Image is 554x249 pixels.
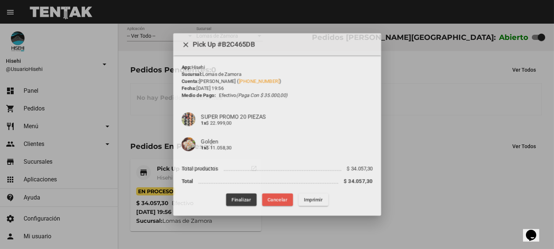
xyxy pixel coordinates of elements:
p: $ 22.999,00 [196,119,379,125]
div: Lomas de Zamora [175,67,379,75]
button: Imprimir [300,198,331,211]
div: [PERSON_NAME] ( ) [175,75,379,82]
i: (Paga con $ 35.000,00) [233,90,288,96]
img: 9646c25c-f137-4aa6-9883-729fae6b463e.jpg [175,138,190,153]
button: Cerrar [172,32,187,47]
mat-icon: Cerrar [175,35,184,44]
button: Cancelar [261,198,294,211]
strong: Fecha: [175,83,191,89]
span: Efectivo [215,89,288,97]
img: b592dd6c-ce24-4abb-add9-a11adb66b5f2.jpeg [175,112,190,126]
h4: Golden [196,139,379,146]
div: [DATE] 19:56 [175,82,379,89]
b: 1x [196,146,202,152]
h4: SUPER PROMO 20 PIEZAS [196,112,379,119]
li: Total productos $ 34.057,30 [175,165,379,178]
button: Finalizar [223,198,255,211]
div: Hisehi [175,60,379,67]
strong: Cuenta: [175,75,194,81]
iframe: chat widget [523,219,547,242]
strong: Sucursal: [175,68,197,74]
span: Cancelar [267,202,288,208]
strong: Medio de Pago: [175,89,212,97]
span: Imprimir [306,202,326,208]
a: [PHONE_NUMBER] [236,75,280,81]
p: $ 11.058,30 [196,146,379,152]
span: Pick Up #B2C465DB [187,33,382,45]
span: Finalizar [228,202,249,208]
strong: App: [175,61,186,66]
li: Total $ 34.057,30 [175,178,379,192]
b: 1x [196,119,202,125]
